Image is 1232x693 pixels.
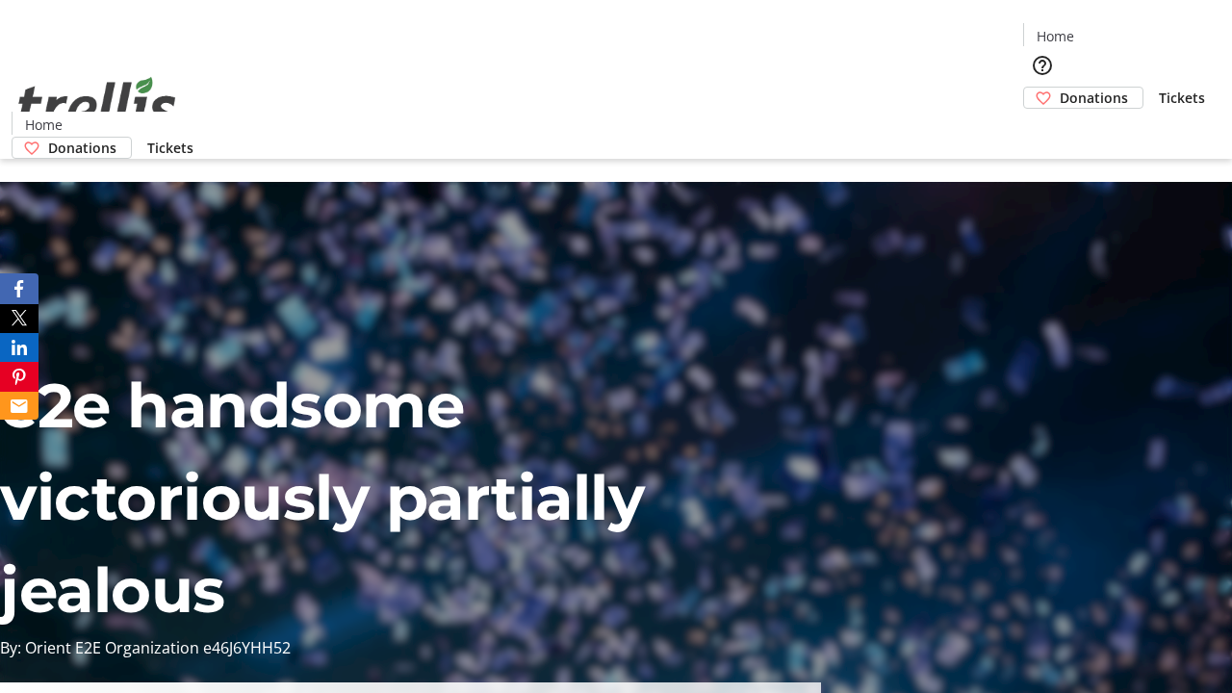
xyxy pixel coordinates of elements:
span: Tickets [1159,88,1205,108]
a: Home [1024,26,1086,46]
span: Home [1037,26,1074,46]
button: Help [1023,46,1062,85]
a: Tickets [1143,88,1220,108]
span: Donations [48,138,116,158]
a: Donations [1023,87,1143,109]
span: Home [25,115,63,135]
span: Tickets [147,138,193,158]
img: Orient E2E Organization e46J6YHH52's Logo [12,56,183,152]
a: Donations [12,137,132,159]
a: Tickets [132,138,209,158]
a: Home [13,115,74,135]
span: Donations [1060,88,1128,108]
button: Cart [1023,109,1062,147]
